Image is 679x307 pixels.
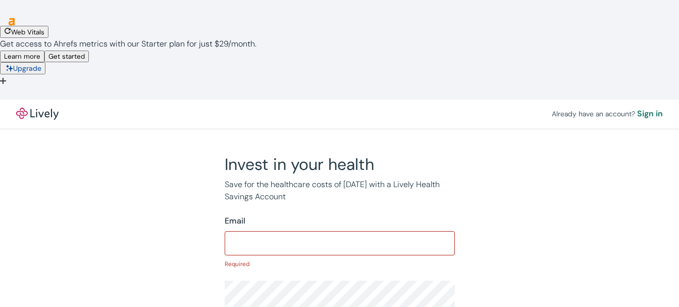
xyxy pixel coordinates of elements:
[44,51,89,62] button: Get started
[11,28,44,36] span: Web Vitals
[225,179,455,203] p: Save for the healthcare costs of [DATE] with a Lively Health Savings Account
[225,259,455,269] p: Required
[16,108,59,120] a: LivelyLively
[225,215,245,227] label: Email
[16,108,59,120] img: Lively
[225,154,455,174] h2: Invest in your health
[637,108,663,120] a: Sign in
[552,108,663,120] div: Already have an account?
